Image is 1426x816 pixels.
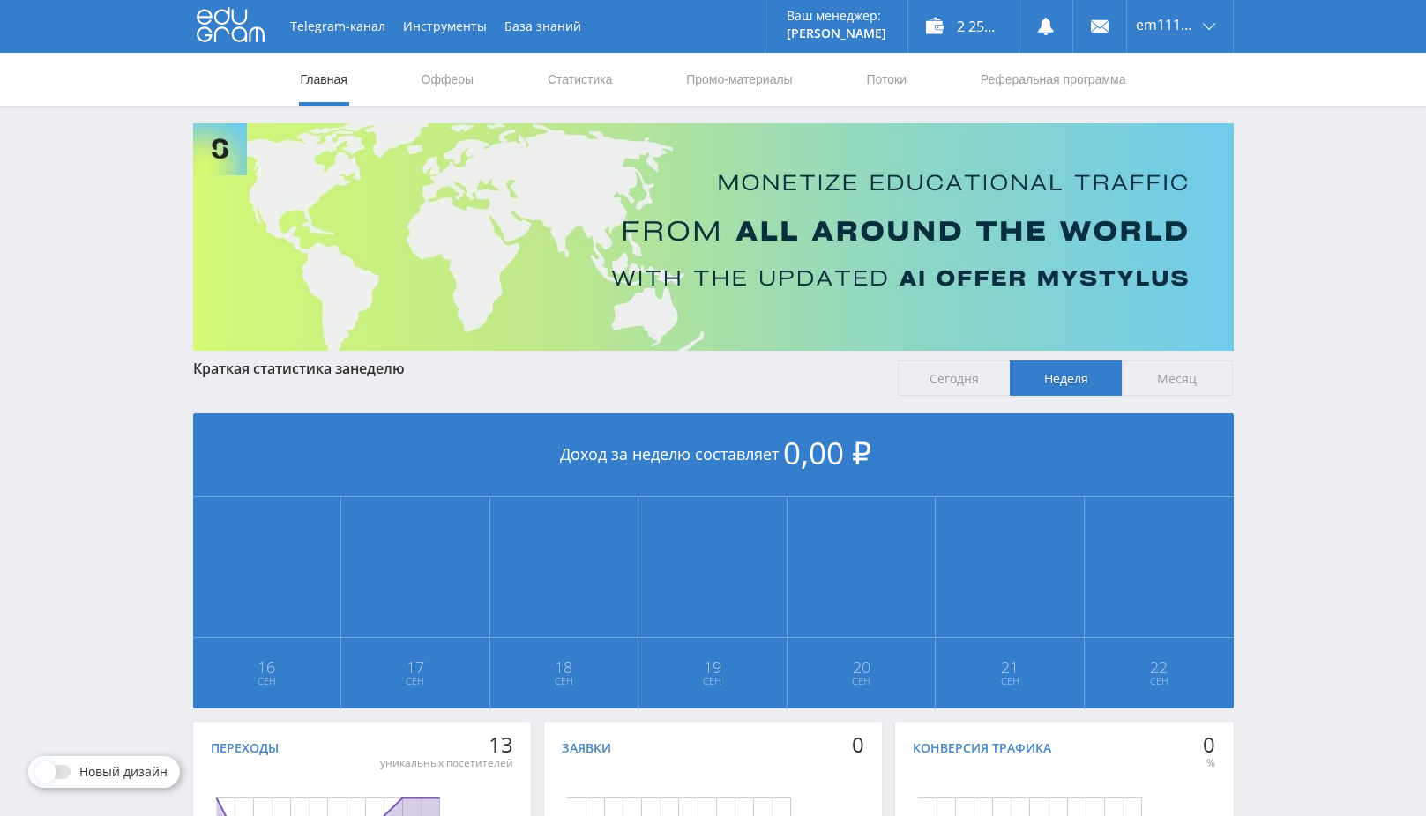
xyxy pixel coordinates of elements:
span: 16 [194,660,340,674]
span: Сен [342,674,489,688]
span: Сен [1086,674,1233,688]
span: Неделя [1010,360,1122,396]
span: Сегодня [898,360,1010,396]
a: Статистика [546,53,615,106]
span: 17 [342,660,489,674]
span: Сен [491,674,638,688]
div: 0 [1203,732,1215,757]
div: Заявки [562,741,611,755]
div: 0 [852,732,864,757]
span: 20 [788,660,935,674]
span: Месяц [1122,360,1234,396]
span: 21 [937,660,1083,674]
p: Ваш менеджер: [787,9,886,23]
span: 19 [639,660,786,674]
div: уникальных посетителей [380,756,513,770]
img: Banner [193,123,1234,351]
span: 22 [1086,660,1233,674]
div: Конверсия трафика [913,741,1051,755]
p: [PERSON_NAME] [787,26,886,41]
span: em11199341 [1136,18,1198,32]
span: Сен [639,674,786,688]
div: Переходы [211,741,279,755]
span: неделю [350,359,405,378]
span: Сен [194,674,340,688]
div: Краткая статистика за [193,360,881,376]
span: 18 [491,660,638,674]
div: 13 [380,732,513,757]
a: Реферальная программа [979,53,1128,106]
div: % [1203,756,1215,770]
div: Доход за неделю составляет [193,413,1234,497]
a: Главная [299,53,349,106]
span: 0,00 ₽ [783,432,871,473]
a: Потоки [864,53,908,106]
a: Офферы [420,53,476,106]
span: Сен [788,674,935,688]
span: Сен [937,674,1083,688]
a: Промо-материалы [684,53,794,106]
span: Новый дизайн [79,765,168,779]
